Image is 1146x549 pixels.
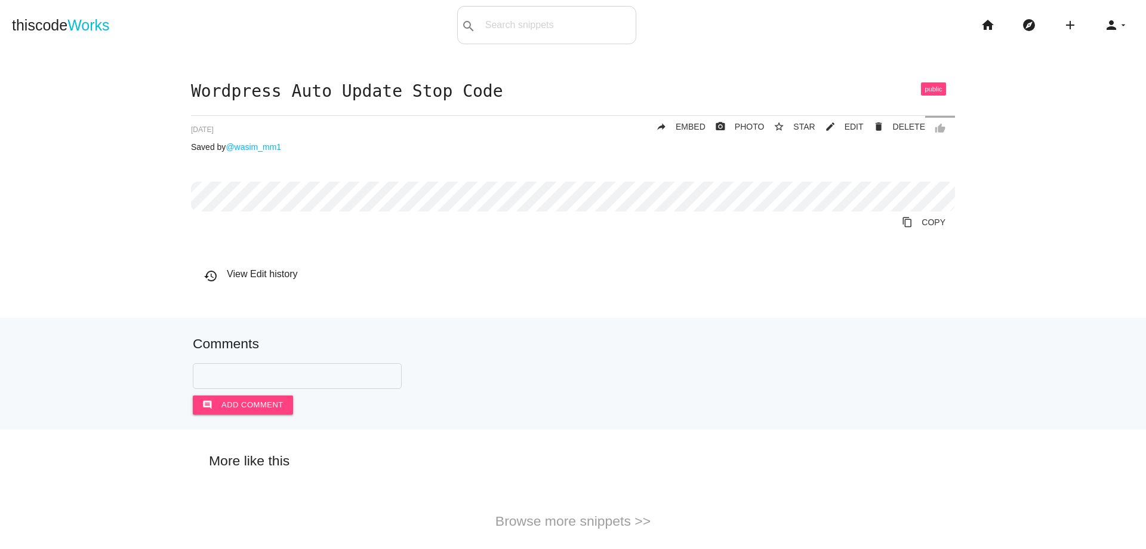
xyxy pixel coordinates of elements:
[706,116,765,137] a: photo_cameraPHOTO
[204,269,218,283] i: history
[864,116,925,137] a: Delete Post
[715,116,726,137] i: photo_camera
[458,7,479,44] button: search
[774,116,784,137] i: star_border
[902,211,913,233] i: content_copy
[204,269,955,280] h6: View Edit history
[191,453,955,468] h5: More like this
[764,116,815,137] button: star_borderSTAR
[191,82,955,101] h1: Wordpress Auto Update Stop Code
[815,116,864,137] a: mode_editEDIT
[193,336,953,351] h5: Comments
[893,122,925,131] span: DELETE
[202,395,212,415] i: comment
[892,211,955,233] a: Copy to Clipboard
[12,6,110,44] a: thiscodeWorks
[479,13,636,38] input: Search snippets
[1022,6,1036,44] i: explore
[226,142,281,152] a: @wasim_mm1
[1063,6,1077,44] i: add
[461,7,476,45] i: search
[191,142,955,152] p: Saved by
[656,116,667,137] i: reply
[1104,6,1119,44] i: person
[676,122,706,131] span: EMBED
[67,17,109,33] span: Works
[1119,6,1128,44] i: arrow_drop_down
[873,116,884,137] i: delete
[193,395,293,415] button: commentAdd comment
[845,122,864,131] span: EDIT
[646,116,706,137] a: replyEMBED
[735,122,765,131] span: PHOTO
[981,6,995,44] i: home
[191,125,214,134] span: [DATE]
[793,122,815,131] span: STAR
[825,116,836,137] i: mode_edit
